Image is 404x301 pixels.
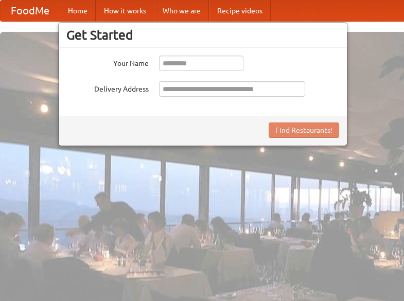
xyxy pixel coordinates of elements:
[96,1,154,21] a: How it works
[66,27,339,43] h3: Get Started
[60,1,96,21] a: Home
[1,1,60,21] a: FoodMe
[269,122,339,138] button: Find Restaurants!
[209,1,271,21] a: Recipe videos
[66,81,149,94] label: Delivery Address
[154,1,209,21] a: Who we are
[66,56,149,68] label: Your Name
